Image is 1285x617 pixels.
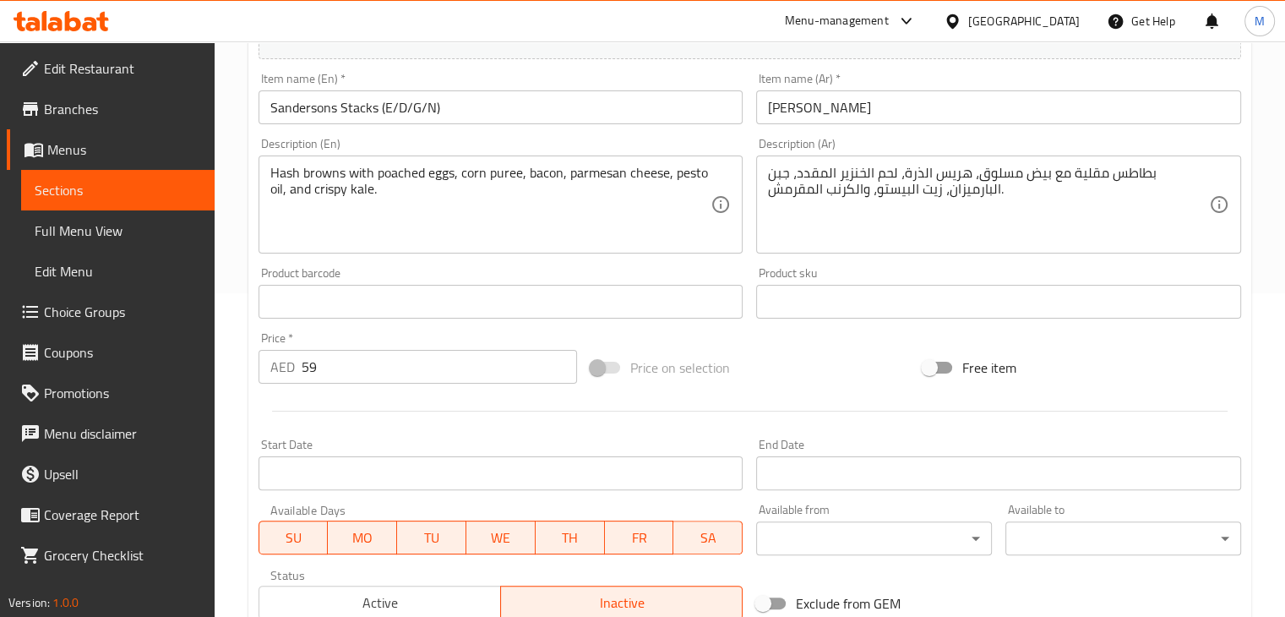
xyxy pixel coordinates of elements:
span: Active [266,591,494,615]
span: WE [473,526,529,550]
span: Menu disclaimer [44,423,201,444]
button: SU [259,521,329,554]
a: Sections [21,170,215,210]
a: Coupons [7,332,215,373]
a: Edit Menu [21,251,215,292]
span: Branches [44,99,201,119]
span: MO [335,526,390,550]
a: Upsell [7,454,215,494]
input: Please enter price [302,350,577,384]
div: [GEOGRAPHIC_DATA] [968,12,1080,30]
span: SU [266,526,322,550]
a: Promotions [7,373,215,413]
button: TH [536,521,605,554]
a: Grocery Checklist [7,535,215,576]
div: ​ [1005,521,1241,555]
button: FR [605,521,674,554]
input: Please enter product sku [756,285,1241,319]
a: Menus [7,129,215,170]
input: Enter name Ar [756,90,1241,124]
span: Menus [47,139,201,160]
a: Full Menu View [21,210,215,251]
a: Menu disclaimer [7,413,215,454]
textarea: بطاطس مقلية مع بيض مسلوق، هريس الذرة، لحم الخنزير المقدد، جبن البارميزان، زيت البيستو، والكرنب ال... [768,165,1209,245]
span: Sections [35,180,201,200]
a: Edit Restaurant [7,48,215,89]
span: Free item [962,358,1016,378]
span: Inactive [508,591,736,615]
input: Please enter product barcode [259,285,743,319]
span: Edit Menu [35,261,201,281]
button: TU [397,521,466,554]
p: AED [270,357,295,377]
button: SA [673,521,743,554]
div: ​ [756,521,992,555]
span: Version: [8,592,50,614]
span: TU [404,526,460,550]
span: Promotions [44,383,201,403]
div: Menu-management [785,11,889,31]
span: Grocery Checklist [44,545,201,565]
span: Coverage Report [44,505,201,525]
span: Edit Restaurant [44,58,201,79]
a: Branches [7,89,215,129]
span: SA [680,526,736,550]
span: FR [612,526,667,550]
span: TH [542,526,598,550]
a: Choice Groups [7,292,215,332]
span: 1.0.0 [52,592,79,614]
span: Exclude from GEM [796,593,901,614]
button: WE [466,521,536,554]
span: Choice Groups [44,302,201,322]
span: Full Menu View [35,221,201,241]
a: Coverage Report [7,494,215,535]
input: Enter name En [259,90,743,124]
span: Price on selection [630,358,730,378]
span: M [1255,12,1265,30]
span: Coupons [44,342,201,363]
button: MO [328,521,397,554]
textarea: Hash browns with poached eggs, corn puree, bacon, parmesan cheese, pesto oil, and crispy kale. [270,165,711,245]
span: Upsell [44,464,201,484]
